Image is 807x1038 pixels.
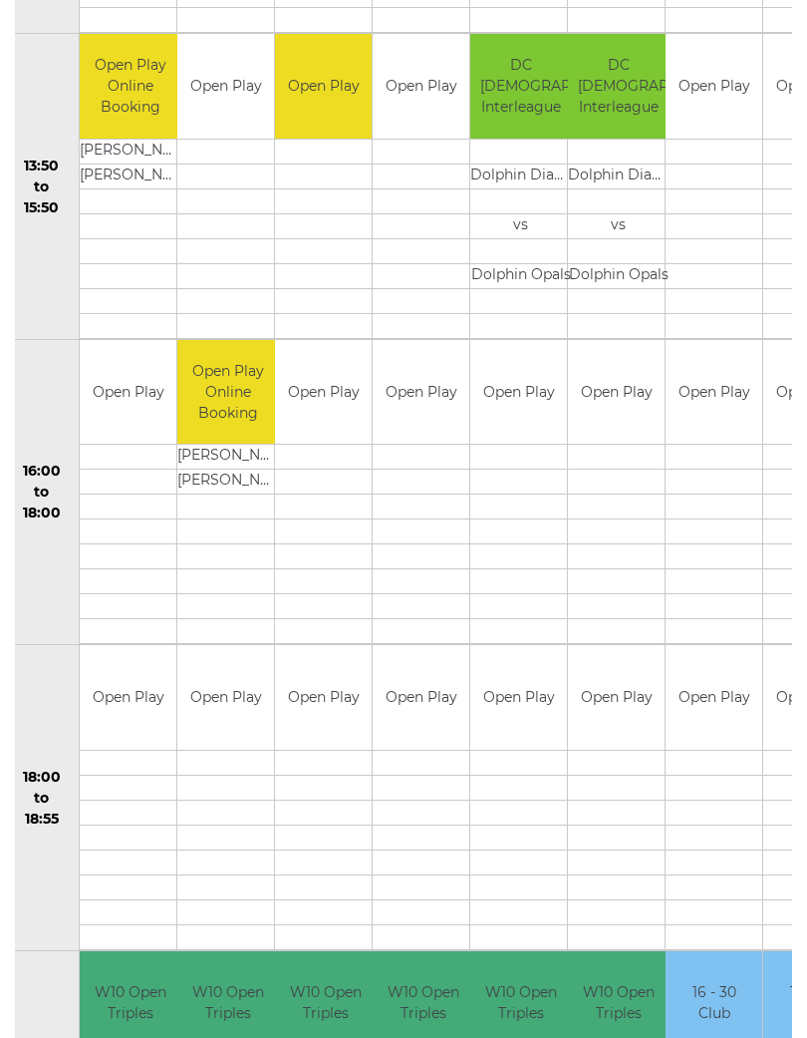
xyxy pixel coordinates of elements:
td: 13:50 to 15:50 [4,34,80,340]
td: DC [DEMOGRAPHIC_DATA] Interleague [470,34,571,139]
td: Open Play [373,34,469,139]
td: [PERSON_NAME] [80,139,180,164]
td: [PERSON_NAME] [177,445,278,470]
td: vs [568,213,669,238]
td: Open Play [80,645,176,750]
td: Dolphin Diamonds [568,164,669,188]
td: Open Play [666,34,762,139]
td: Open Play [373,340,469,445]
td: Open Play [80,340,176,445]
td: Open Play [275,645,372,750]
td: [PERSON_NAME] [177,470,278,495]
td: vs [470,213,571,238]
td: Open Play [275,340,372,445]
td: Dolphin Diamonds [470,164,571,188]
td: Open Play [470,340,567,445]
td: Dolphin Opals [470,263,571,288]
td: Open Play [177,645,274,750]
td: Open Play Online Booking [177,340,278,445]
td: Open Play [568,645,665,750]
td: 16:00 to 18:00 [4,339,80,645]
td: Open Play [666,645,762,750]
td: Dolphin Opals [568,263,669,288]
td: Open Play [275,34,372,139]
td: DC [DEMOGRAPHIC_DATA] Interleague [568,34,669,139]
td: Open Play [470,645,567,750]
td: Open Play [568,340,665,445]
td: Open Play Online Booking [80,34,180,139]
td: [PERSON_NAME] [80,164,180,188]
td: Open Play [666,340,762,445]
td: Open Play [373,645,469,750]
td: 18:00 to 18:55 [4,645,80,951]
td: Open Play [177,34,274,139]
